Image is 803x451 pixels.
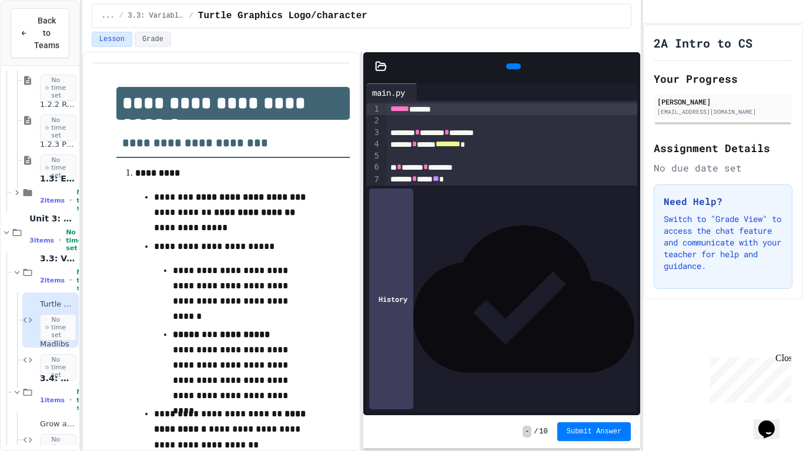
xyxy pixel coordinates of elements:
div: 5 [366,150,381,162]
div: Chat with us now!Close [5,5,81,75]
span: Submit Answer [567,427,622,436]
span: Turtle Graphics Logo/character [40,299,76,309]
div: main.py [366,83,417,101]
span: • [59,235,61,245]
span: • [69,395,72,405]
span: No time set [76,189,93,212]
h1: 2A Intro to CS [654,35,752,51]
div: 6 [366,161,381,173]
button: Back to Teams [11,8,69,58]
div: 1 [366,103,381,115]
span: • [69,196,72,205]
span: 2 items [40,277,65,284]
span: 1.2.2 Review - Professional Communication [40,100,76,110]
span: / [534,427,538,436]
h2: Your Progress [654,70,792,87]
span: No time set [40,314,76,341]
span: Back to Teams [34,15,59,52]
button: Grade [135,32,171,47]
span: 10 [539,427,547,436]
div: main.py [366,86,411,99]
div: 2 [366,115,381,127]
div: 4 [366,139,381,150]
div: 7 [366,174,381,186]
span: 1.2.3 Professional Communication Challenge [40,140,76,150]
span: No time set [66,228,82,252]
h2: Assignment Details [654,140,792,156]
span: No time set [40,75,76,102]
div: [EMAIL_ADDRESS][DOMAIN_NAME] [657,107,789,116]
span: 3.3: Variables and Data Types [40,253,76,264]
div: History [369,189,413,409]
button: Submit Answer [557,422,631,441]
div: No due date set [654,161,792,175]
span: / [119,11,123,21]
span: Turtle Graphics Logo/character [198,9,367,23]
div: 8 [366,186,381,197]
iframe: chat widget [754,404,791,439]
span: - [523,426,531,437]
span: • [69,275,72,285]
span: Unit 3: Programming Fundamentals [29,213,76,224]
span: No time set [40,154,76,181]
div: [PERSON_NAME] [657,96,789,107]
div: 3 [366,127,381,139]
span: Grow a Garden [40,419,76,429]
span: No time set [76,388,93,412]
h3: Need Help? [664,194,782,208]
span: 1 items [40,396,65,404]
button: Lesson [92,32,132,47]
span: ... [102,11,115,21]
span: 3.4: Mathematical Operators [40,373,76,383]
p: Switch to "Grade View" to access the chat feature and communicate with your teacher for help and ... [664,213,782,272]
span: / [189,11,193,21]
span: 1.3: Ethics in Computing [40,173,76,184]
span: Madlibs [40,339,76,349]
span: 2 items [40,197,65,204]
span: 3 items [29,237,54,244]
span: No time set [76,268,93,292]
span: No time set [40,115,76,142]
span: 3.3: Variables and Data Types [128,11,185,21]
span: No time set [40,354,76,381]
iframe: chat widget [705,353,791,403]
